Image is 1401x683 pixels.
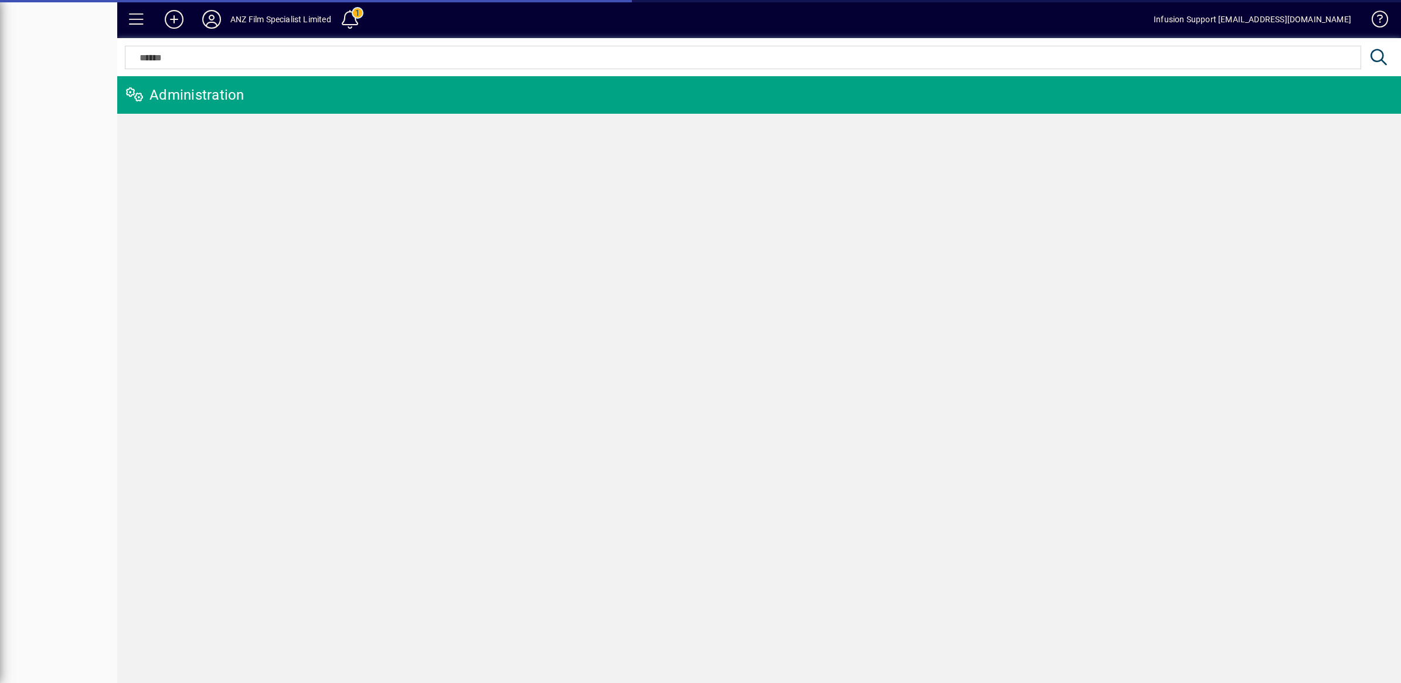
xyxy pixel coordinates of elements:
[230,10,331,29] div: ANZ Film Specialist Limited
[155,9,193,30] button: Add
[1363,2,1386,40] a: Knowledge Base
[1154,10,1351,29] div: Infusion Support [EMAIL_ADDRESS][DOMAIN_NAME]
[193,9,230,30] button: Profile
[126,86,244,104] div: Administration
